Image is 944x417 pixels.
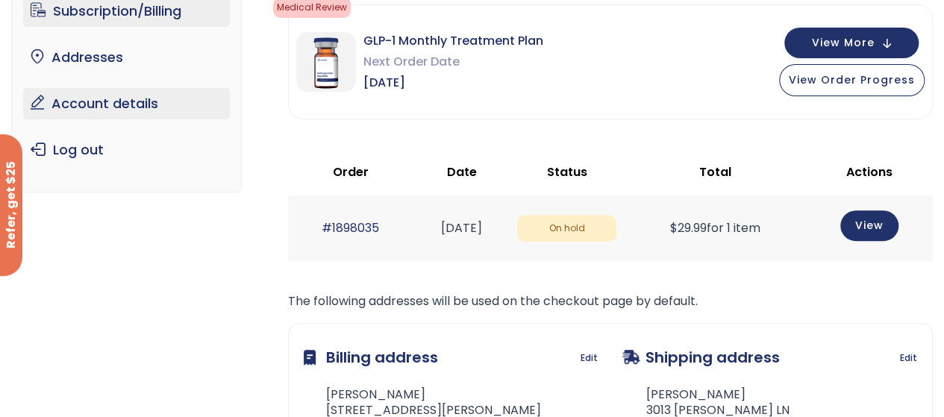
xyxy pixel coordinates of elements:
a: Log out [23,134,230,166]
h3: Shipping address [622,339,780,376]
span: Actions [846,163,893,181]
button: View More [784,28,919,58]
span: On hold [517,215,616,242]
a: View [840,210,898,241]
span: Total [699,163,731,181]
h3: Billing address [304,339,438,376]
span: $ [670,219,678,236]
a: Addresses [23,42,230,73]
span: View More [812,38,875,48]
span: Order [333,163,369,181]
span: Next Order Date [363,51,543,72]
span: Date [447,163,477,181]
a: #1898035 [322,219,379,236]
span: Status [547,163,587,181]
a: Edit [900,348,917,369]
span: [DATE] [363,72,543,93]
span: View Order Progress [789,72,915,87]
p: The following addresses will be used on the checkout page by default. [288,291,933,312]
time: [DATE] [441,219,482,236]
td: for 1 item [624,195,806,260]
a: Account details [23,88,230,119]
span: 29.99 [670,219,707,236]
a: Edit [581,348,598,369]
button: View Order Progress [779,64,925,96]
